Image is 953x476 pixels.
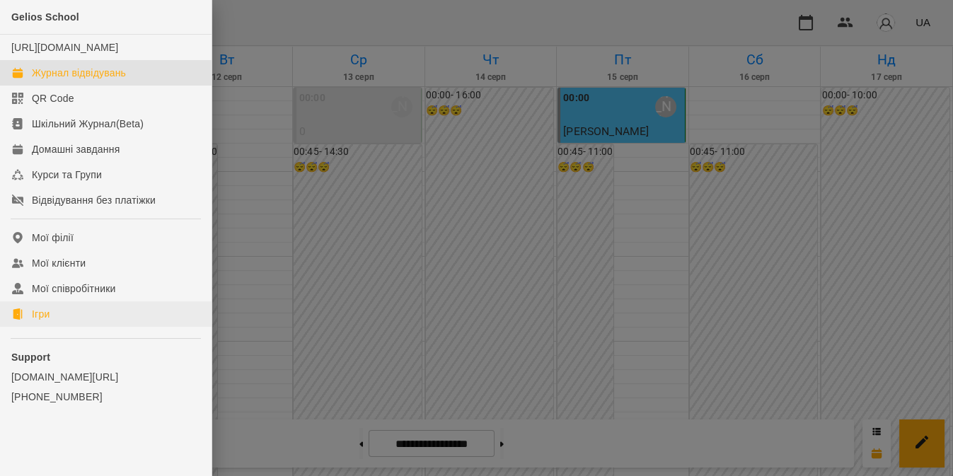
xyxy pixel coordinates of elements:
[32,168,102,182] div: Курси та Групи
[11,11,79,23] span: Gelios School
[32,281,116,296] div: Мої співробітники
[32,231,74,245] div: Мої філії
[32,256,86,270] div: Мої клієнти
[11,42,118,53] a: [URL][DOMAIN_NAME]
[32,117,144,131] div: Шкільний Журнал(Beta)
[32,91,74,105] div: QR Code
[11,370,200,384] a: [DOMAIN_NAME][URL]
[11,350,200,364] p: Support
[32,66,126,80] div: Журнал відвідувань
[11,390,200,404] a: [PHONE_NUMBER]
[32,142,120,156] div: Домашні завдання
[32,307,50,321] div: Ігри
[32,193,156,207] div: Відвідування без платіжки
